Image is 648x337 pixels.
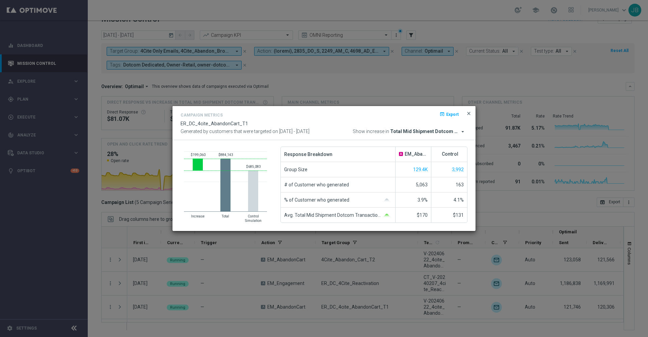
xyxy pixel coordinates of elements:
img: gaussianGrey.svg [382,199,392,202]
span: Show increase in [353,129,389,135]
span: close [466,111,471,116]
button: open_in_browser Export [439,110,459,118]
span: Avg. Total Mid Shipment Dotcom Transaction Amount [284,208,382,223]
text: Total [221,214,229,218]
text: Control Simulation [245,214,262,223]
span: 5,063 [416,182,428,187]
text: $884,143 [218,153,233,157]
span: $131 [453,212,464,218]
span: 163 [456,182,464,187]
span: Total Mid Shipment Dotcom Transaction Amount [390,129,460,135]
span: # of Customer who generated [284,177,349,192]
text: Increase [191,214,205,218]
span: Show unique customers [452,167,464,172]
span: EM_AbandonCart [405,151,428,157]
span: Response Breakdown [284,147,332,162]
h4: Campaign Metrics [181,113,223,118]
span: % of Customer who generated [284,192,349,207]
button: Total Mid Shipment Dotcom Transaction Amount arrow_drop_down [390,129,467,135]
span: Generated by customers that were targeted on [181,129,278,134]
i: open_in_browser [439,111,445,117]
span: Control [442,151,458,157]
span: [DATE] - [DATE] [279,129,309,134]
span: 4.1% [454,197,464,203]
span: 3.9% [417,197,428,203]
span: $170 [417,212,428,218]
text: $199,060 [191,153,206,157]
span: A [399,152,403,156]
text: $685,083 [246,164,261,168]
span: Group Size [284,162,307,177]
span: ER_DC_4cite_AbandonCart_T1 [181,121,248,126]
i: arrow_drop_down [460,129,466,135]
img: gaussianGreen.svg [382,214,392,217]
span: Export [446,112,459,116]
span: Show unique customers [413,167,428,172]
